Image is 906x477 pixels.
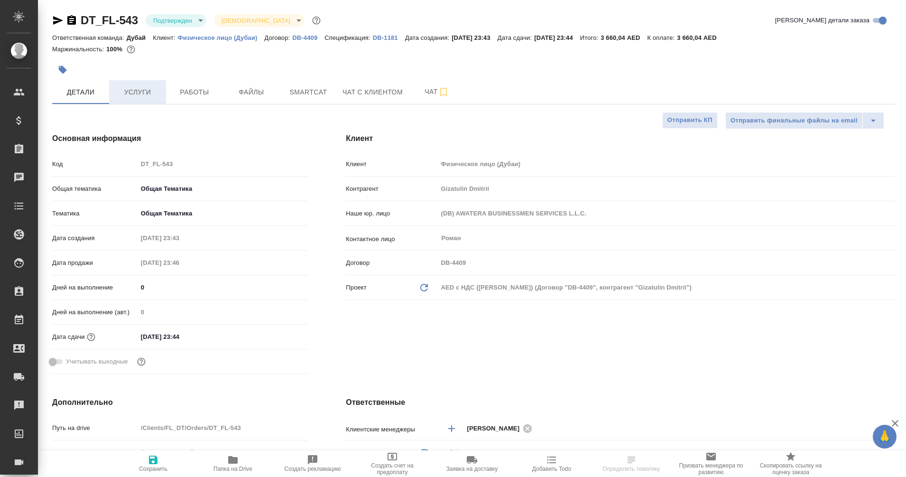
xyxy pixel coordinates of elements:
[153,34,177,41] p: Клиент:
[352,450,432,477] button: Создать счет на предоплату
[346,258,437,268] p: Договор
[219,17,293,25] button: [DEMOGRAPHIC_DATA]
[452,34,498,41] p: [DATE] 23:43
[52,184,138,194] p: Общая тематика
[437,445,896,461] div: Дубай
[138,206,308,222] div: Общая Тематика
[725,112,863,129] button: Отправить финальные файлы на email
[265,34,293,41] p: Договор:
[342,86,403,98] span: Чат с клиентом
[437,280,896,296] div: AED c НДС ([PERSON_NAME]) (Договор "DB-4409", контрагент "Gizatulin Dmitrii")
[146,14,206,27] div: Подтвержден
[532,466,571,472] span: Добавить Todo
[580,34,601,41] p: Итого:
[115,86,160,98] span: Услуги
[52,332,85,342] p: Дата сдачи
[358,462,426,476] span: Создать счет на предоплату
[438,86,449,98] svg: Подписаться
[873,425,897,449] button: 🙏
[52,133,308,144] h4: Основная информация
[677,462,745,476] span: Призвать менеджера по развитию
[437,206,896,220] input: Пустое поле
[467,424,525,433] span: [PERSON_NAME]
[138,421,308,435] input: Пустое поле
[346,283,367,292] p: Проект
[346,397,896,408] h4: Ответственные
[178,34,265,41] p: Физическое лицо (Дубаи)
[725,112,884,129] div: split button
[52,308,138,317] p: Дней на выполнение (авт.)
[346,234,437,244] p: Контактное лицо
[440,417,463,440] button: Добавить менеджера
[273,450,352,477] button: Создать рекламацию
[52,258,138,268] p: Дата продажи
[229,86,274,98] span: Файлы
[138,446,308,459] input: ✎ Введи что-нибудь
[52,209,138,218] p: Тематика
[346,209,437,218] p: Наше юр. лицо
[437,157,896,171] input: Пустое поле
[662,112,718,129] button: Отправить КП
[775,16,869,25] span: [PERSON_NAME] детали заказа
[346,159,437,169] p: Клиент
[671,450,751,477] button: Призвать менеджера по развитию
[139,466,167,472] span: Сохранить
[127,34,153,41] p: Дубай
[647,34,677,41] p: К оплате:
[138,330,221,344] input: ✎ Введи что-нибудь
[751,450,831,477] button: Скопировать ссылку на оценку заказа
[138,181,308,197] div: Общая Тематика
[58,86,103,98] span: Детали
[52,159,138,169] p: Код
[150,17,195,25] button: Подтвержден
[730,115,858,126] span: Отправить финальные файлы на email
[138,157,308,171] input: Пустое поле
[292,34,324,41] p: DB-4409
[125,43,137,56] button: 0.00 AED;
[437,256,896,270] input: Пустое поле
[52,59,73,80] button: Добавить тэг
[286,86,331,98] span: Smartcat
[373,34,405,41] p: DB-1181
[414,86,460,98] span: Чат
[877,427,893,447] span: 🙏
[138,256,221,270] input: Пустое поле
[757,462,825,476] span: Скопировать ссылку на оценку заказа
[193,450,273,477] button: Папка на Drive
[667,115,712,126] span: Отправить КП
[437,182,896,196] input: Пустое поле
[52,34,127,41] p: Ответственная команда:
[106,46,125,53] p: 100%
[592,450,671,477] button: Определить тематику
[85,331,97,343] button: Если добавить услуги и заполнить их объемом, то дата рассчитается автоматически
[467,422,535,434] div: [PERSON_NAME]
[446,466,498,472] span: Заявка на доставку
[346,425,437,434] p: Клиентские менеджеры
[52,423,138,433] p: Путь на drive
[346,448,416,458] p: Ответственная команда
[52,234,138,243] p: Дата создания
[52,397,308,408] h4: Дополнительно
[138,281,308,294] input: ✎ Введи что-нибудь
[324,34,372,41] p: Спецификация:
[178,33,265,41] a: Физическое лицо (Дубаи)
[498,34,534,41] p: Дата сдачи:
[214,14,305,27] div: Подтвержден
[405,34,452,41] p: Дата создания:
[346,133,896,144] h4: Клиент
[602,466,660,472] span: Определить тематику
[601,34,647,41] p: 3 660,04 AED
[677,34,723,41] p: 3 660,04 AED
[292,33,324,41] a: DB-4409
[52,46,106,53] p: Маржинальность:
[52,15,64,26] button: Скопировать ссылку для ЯМессенджера
[66,357,128,366] span: Учитывать выходные
[81,14,138,27] a: DT_FL-543
[52,283,138,292] p: Дней на выполнение
[432,450,512,477] button: Заявка на доставку
[534,34,580,41] p: [DATE] 23:44
[135,355,148,368] button: Выбери, если сб и вс нужно считать рабочими днями для выполнения заказа.
[172,86,217,98] span: Работы
[66,15,77,26] button: Скопировать ссылку
[52,448,138,458] p: Путь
